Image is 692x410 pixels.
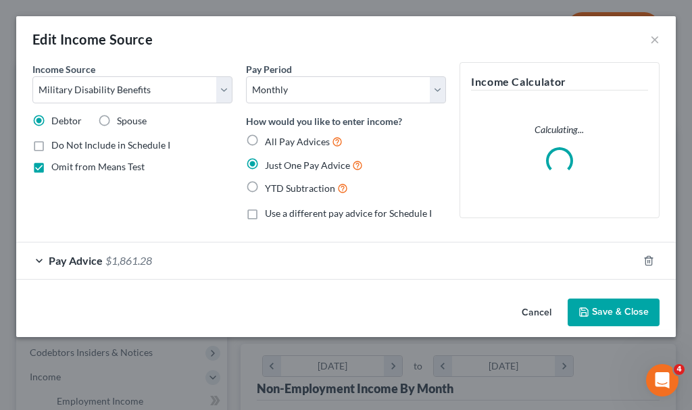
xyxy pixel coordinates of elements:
[49,254,103,267] span: Pay Advice
[511,300,562,327] button: Cancel
[471,74,648,91] h5: Income Calculator
[265,182,335,194] span: YTD Subtraction
[51,115,82,126] span: Debtor
[117,115,147,126] span: Spouse
[32,30,153,49] div: Edit Income Source
[246,62,292,76] label: Pay Period
[650,31,660,47] button: ×
[265,159,350,171] span: Just One Pay Advice
[568,299,660,327] button: Save & Close
[471,123,648,136] p: Calculating...
[32,63,95,75] span: Income Source
[246,114,402,128] label: How would you like to enter income?
[265,207,432,219] span: Use a different pay advice for Schedule I
[646,364,678,396] iframe: Intercom live chat
[51,139,170,151] span: Do Not Include in Schedule I
[105,254,152,267] span: $1,861.28
[674,364,685,375] span: 4
[265,136,330,147] span: All Pay Advices
[51,161,145,172] span: Omit from Means Test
